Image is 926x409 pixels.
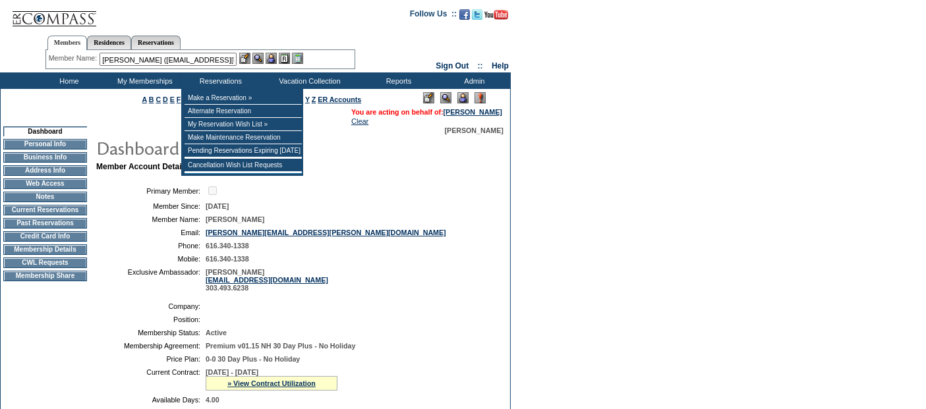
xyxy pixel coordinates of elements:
[351,117,368,125] a: Clear
[3,244,87,255] td: Membership Details
[206,268,328,292] span: [PERSON_NAME] 303.493.6238
[206,242,249,250] span: 616.340-1338
[472,13,482,21] a: Follow us on Twitter
[3,139,87,150] td: Personal Info
[101,215,200,223] td: Member Name:
[279,53,290,64] img: Reservations
[423,92,434,103] img: Edit Mode
[3,178,87,189] td: Web Access
[312,95,316,103] a: Z
[472,9,482,20] img: Follow us on Twitter
[206,276,328,284] a: [EMAIL_ADDRESS][DOMAIN_NAME]
[440,92,451,103] img: View Mode
[101,396,200,404] td: Available Days:
[101,268,200,292] td: Exclusive Ambassador:
[478,61,483,70] span: ::
[3,231,87,242] td: Credit Card Info
[101,315,200,323] td: Position:
[101,329,200,337] td: Membership Status:
[475,92,486,103] img: Log Concern/Member Elevation
[227,379,316,387] a: » View Contract Utilization
[163,95,168,103] a: D
[47,36,88,50] a: Members
[96,162,188,171] b: Member Account Details
[206,396,219,404] span: 4.00
[3,165,87,176] td: Address Info
[206,229,446,236] a: [PERSON_NAME][EMAIL_ADDRESS][PERSON_NAME][DOMAIN_NAME]
[292,53,303,64] img: b_calculator.gif
[142,95,147,103] a: A
[101,255,200,263] td: Mobile:
[206,355,300,363] span: 0-0 30 Day Plus - No Holiday
[170,95,175,103] a: E
[206,215,264,223] span: [PERSON_NAME]
[105,72,181,89] td: My Memberships
[101,202,200,210] td: Member Since:
[101,368,200,391] td: Current Contract:
[484,13,508,21] a: Subscribe to our YouTube Channel
[206,329,227,337] span: Active
[3,205,87,215] td: Current Reservations
[3,271,87,281] td: Membership Share
[444,108,502,116] a: [PERSON_NAME]
[206,255,249,263] span: 616.340-1338
[435,72,511,89] td: Admin
[445,126,504,134] span: [PERSON_NAME]
[185,92,302,105] td: Make a Reservation »
[185,144,302,157] td: Pending Reservations Expiring [DATE]
[3,152,87,163] td: Business Info
[101,184,200,197] td: Primary Member:
[206,342,355,350] span: Premium v01.15 NH 30 Day Plus - No Holiday
[410,8,457,24] td: Follow Us ::
[239,53,250,64] img: b_edit.gif
[436,61,469,70] a: Sign Out
[185,159,302,172] td: Cancellation Wish List Requests
[101,229,200,236] td: Email:
[318,95,361,103] a: ER Accounts
[3,218,87,229] td: Past Reservations
[30,72,105,89] td: Home
[459,13,470,21] a: Become our fan on Facebook
[484,10,508,20] img: Subscribe to our YouTube Channel
[492,61,509,70] a: Help
[351,108,502,116] font: You are acting on behalf of:
[3,258,87,268] td: CWL Requests
[185,105,302,118] td: Alternate Reservation
[457,92,469,103] img: Impersonate
[156,95,161,103] a: C
[96,134,359,161] img: pgTtlDashboard.gif
[206,202,229,210] span: [DATE]
[359,72,435,89] td: Reports
[459,9,470,20] img: Become our fan on Facebook
[149,95,154,103] a: B
[131,36,181,49] a: Reservations
[181,72,257,89] td: Reservations
[177,95,181,103] a: F
[185,131,302,144] td: Make Maintenance Reservation
[101,355,200,363] td: Price Plan:
[3,192,87,202] td: Notes
[49,53,100,64] div: Member Name:
[87,36,131,49] a: Residences
[185,118,302,131] td: My Reservation Wish List »
[101,342,200,350] td: Membership Agreement:
[266,53,277,64] img: Impersonate
[3,126,87,136] td: Dashboard
[257,72,359,89] td: Vacation Collection
[252,53,264,64] img: View
[101,242,200,250] td: Phone:
[101,302,200,310] td: Company:
[305,95,310,103] a: Y
[206,368,258,376] span: [DATE] - [DATE]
